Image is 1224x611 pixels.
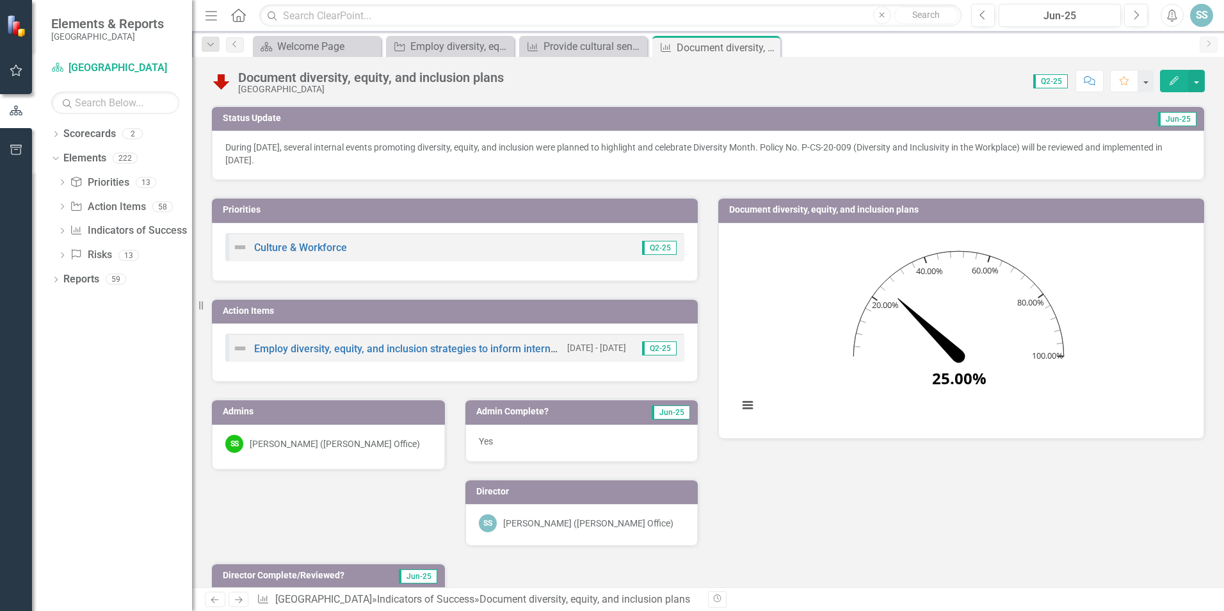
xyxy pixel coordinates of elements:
div: Chart. Highcharts interactive chart. [732,233,1191,425]
img: ClearPoint Strategy [6,15,29,37]
div: [PERSON_NAME] ([PERSON_NAME] Office) [503,517,673,530]
div: SS [479,514,497,532]
a: Indicators of Success [70,224,186,238]
text: 60.00% [972,264,999,275]
p: During [DATE], several internal events promoting diversity, equity, and inclusion were planned to... [225,141,1191,167]
a: Priorities [70,175,129,190]
svg: Interactive chart [732,233,1186,425]
div: 13 [136,177,156,188]
a: [GEOGRAPHIC_DATA] [275,593,372,605]
a: Employ diversity, equity, and inclusion strategies to inform internal practices and service delivery [254,343,698,355]
path: 25. Actual. [894,293,963,361]
img: Below Target [211,71,232,92]
div: Provide cultural sensitivity training to Staff [544,38,644,54]
text: 25.00% [932,368,986,389]
h3: Action Items [223,306,691,316]
div: 13 [118,250,139,261]
h3: Director Complete/Reviewed? [223,571,385,580]
div: SS [225,435,243,453]
div: Employ diversity, equity, and inclusion strategies to inform internal practices and service delivery [410,38,511,54]
div: Document diversity, equity, and inclusion plans [479,593,690,605]
span: Search [912,10,940,20]
button: Jun-25 [999,4,1121,27]
div: 58 [152,201,173,212]
h3: Admin Complete? [476,407,615,416]
button: Search [894,6,958,24]
img: Not Defined [232,341,248,356]
span: Elements & Reports [51,16,164,31]
span: Jun-25 [399,569,437,583]
span: Yes [479,436,493,446]
button: SS [1190,4,1213,27]
small: [DATE] - [DATE] [567,342,626,354]
h3: Document diversity, equity, and inclusion plans [729,205,1198,215]
text: 40.00% [916,265,943,277]
div: 2 [122,129,143,140]
a: Risks [70,248,111,263]
div: Document diversity, equity, and inclusion plans [677,40,777,56]
div: 222 [113,153,138,164]
h3: Status Update [223,113,803,123]
a: Scorecards [63,127,116,142]
div: [GEOGRAPHIC_DATA] [238,85,504,94]
span: Q2-25 [1033,74,1068,88]
div: Document diversity, equity, and inclusion plans [238,70,504,85]
div: » » [257,592,698,607]
input: Search Below... [51,92,179,114]
div: Welcome Page [277,38,378,54]
small: [GEOGRAPHIC_DATA] [51,31,164,42]
span: Jun-25 [652,405,690,420]
a: [GEOGRAPHIC_DATA] [51,61,179,76]
img: Not Defined [232,240,248,255]
text: 80.00% [1017,297,1044,308]
a: Action Items [70,200,145,215]
span: Jun-25 [1158,112,1196,126]
a: Indicators of Success [377,593,474,605]
a: Culture & Workforce [254,241,347,254]
h3: Director [476,487,692,496]
text: 20.00% [872,298,899,310]
div: [PERSON_NAME] ([PERSON_NAME] Office) [250,437,420,450]
h3: Priorities [223,205,691,215]
a: Provide cultural sensitivity training to Staff [522,38,644,54]
text: 100.00% [1032,349,1063,361]
span: Q2-25 [642,241,677,255]
h3: Admins [223,407,439,416]
div: 59 [106,274,126,285]
input: Search ClearPoint... [259,4,962,27]
a: Welcome Page [256,38,378,54]
button: View chart menu, Chart [739,396,757,414]
a: Employ diversity, equity, and inclusion strategies to inform internal practices and service delivery [389,38,511,54]
div: Jun-25 [1003,8,1116,24]
span: Q2-25 [642,341,677,355]
a: Elements [63,151,106,166]
a: Reports [63,272,99,287]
